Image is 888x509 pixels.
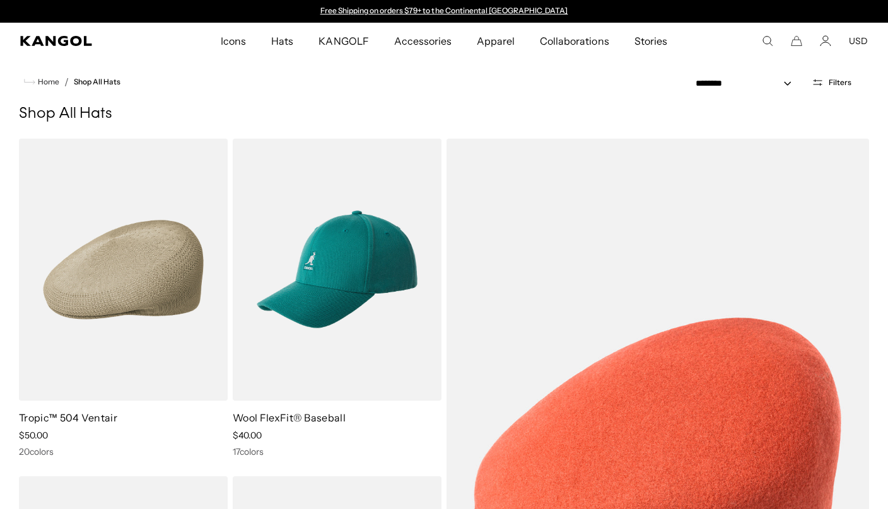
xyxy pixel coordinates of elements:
[464,23,527,59] a: Apparel
[271,23,293,59] span: Hats
[24,76,59,88] a: Home
[314,6,574,16] div: Announcement
[35,77,59,86] span: Home
[233,139,441,401] img: Wool FlexFit® Baseball
[829,78,851,87] span: Filters
[634,23,667,59] span: Stories
[320,6,568,15] a: Free Shipping on orders $79+ to the Continental [GEOGRAPHIC_DATA]
[233,411,346,424] a: Wool FlexFit® Baseball
[259,23,306,59] a: Hats
[314,6,574,16] slideshow-component: Announcement bar
[527,23,621,59] a: Collaborations
[762,35,773,47] summary: Search here
[233,430,262,441] span: $40.00
[791,35,802,47] button: Cart
[74,77,120,86] a: Shop All Hats
[19,411,117,424] a: Tropic™ 504 Ventair
[318,23,368,59] span: KANGOLF
[19,446,228,457] div: 20 colors
[20,36,146,46] a: Kangol
[221,23,246,59] span: Icons
[314,6,574,16] div: 1 of 2
[622,23,680,59] a: Stories
[804,77,859,88] button: Open filters
[382,23,464,59] a: Accessories
[208,23,259,59] a: Icons
[19,139,228,401] img: Tropic™ 504 Ventair
[691,77,804,90] select: Sort by: Featured
[820,35,831,47] a: Account
[849,35,868,47] button: USD
[540,23,609,59] span: Collaborations
[306,23,381,59] a: KANGOLF
[394,23,452,59] span: Accessories
[233,446,441,457] div: 17 colors
[477,23,515,59] span: Apparel
[19,105,869,123] h1: Shop All Hats
[59,74,69,89] li: /
[19,430,48,441] span: $50.00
